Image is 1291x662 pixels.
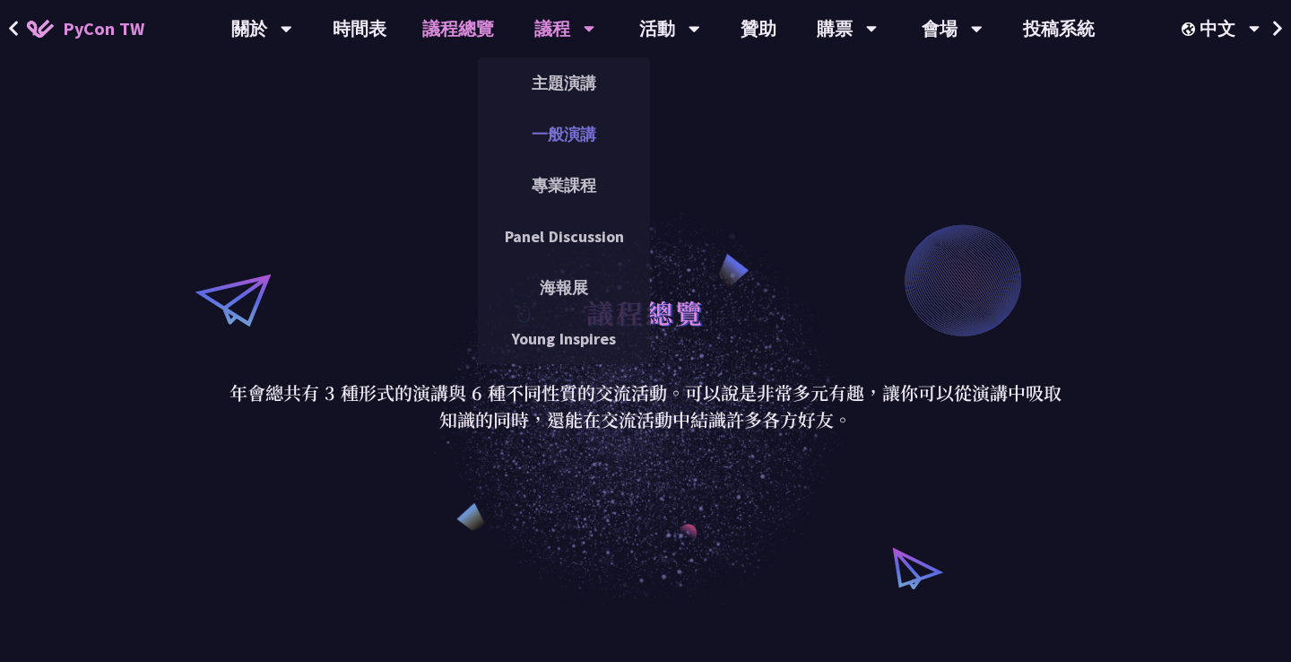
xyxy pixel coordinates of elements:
[1182,22,1200,36] img: Locale Icon
[478,62,650,104] a: 主題演講
[478,318,650,360] a: Young Inspires
[478,164,650,206] a: 專業課程
[478,113,650,155] a: 一般演講
[478,266,650,309] a: 海報展
[27,20,54,38] img: Home icon of PyCon TW 2025
[9,6,162,51] a: PyCon TW
[478,215,650,257] a: Panel Discussion
[63,15,144,42] span: PyCon TW
[229,379,1062,433] p: 年會總共有 3 種形式的演講與 6 種不同性質的交流活動。可以說是非常多元有趣，讓你可以從演講中吸取知識的同時，還能在交流活動中結識許多各方好友。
